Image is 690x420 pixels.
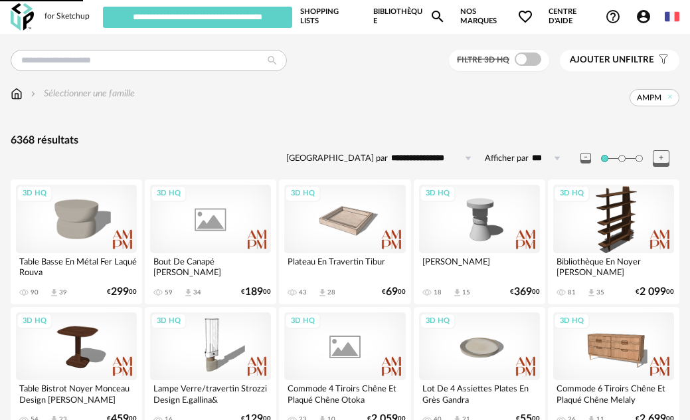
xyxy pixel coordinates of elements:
[570,54,654,66] span: filtre
[654,54,669,66] span: Filter icon
[517,9,533,25] span: Heart Outline icon
[11,179,142,304] a: 3D HQ Table Basse En Métal Fer Laqué Rouva 90 Download icon 39 €29900
[31,288,39,296] div: 90
[560,50,679,71] button: Ajouter unfiltre Filter icon
[11,134,679,148] div: 6368 résultats
[640,288,666,296] span: 2 099
[327,288,335,296] div: 28
[596,288,604,296] div: 35
[245,288,263,296] span: 189
[49,288,59,298] span: Download icon
[284,253,405,280] div: Plateau En Travertin Tibur
[28,87,39,100] img: svg+xml;base64,PHN2ZyB3aWR0aD0iMTYiIGhlaWdodD0iMTYiIHZpZXdCb3g9IjAgMCAxNiAxNiIgZmlsbD0ibm9uZSIgeG...
[17,313,52,330] div: 3D HQ
[514,288,532,296] span: 369
[183,288,193,298] span: Download icon
[636,9,657,25] span: Account Circle icon
[386,288,398,296] span: 69
[434,288,442,296] div: 18
[554,313,590,330] div: 3D HQ
[430,9,446,25] span: Magnify icon
[317,288,327,298] span: Download icon
[193,288,201,296] div: 34
[510,288,540,296] div: € 00
[165,288,173,296] div: 59
[568,288,576,296] div: 81
[553,380,674,407] div: Commode 6 Tiroirs Chêne Et Plaqué Chêne Melaly
[549,7,621,27] span: Centre d'aideHelp Circle Outline icon
[462,288,470,296] div: 15
[16,253,137,280] div: Table Basse En Métal Fer Laqué Rouva
[485,153,529,164] label: Afficher par
[554,185,590,202] div: 3D HQ
[382,288,406,296] div: € 00
[373,5,446,28] a: BibliothèqueMagnify icon
[28,87,135,100] div: Sélectionner une famille
[452,288,462,298] span: Download icon
[420,313,456,330] div: 3D HQ
[279,179,410,304] a: 3D HQ Plateau En Travertin Tibur 43 Download icon 28 €6900
[150,253,271,280] div: Bout De Canapé [PERSON_NAME]
[553,253,674,280] div: Bibliothèque En Noyer [PERSON_NAME]
[151,313,187,330] div: 3D HQ
[637,92,661,103] span: AMPM
[285,185,321,202] div: 3D HQ
[299,288,307,296] div: 43
[151,185,187,202] div: 3D HQ
[16,380,137,407] div: Table Bistrot Noyer Monceau Design [PERSON_NAME]
[285,313,321,330] div: 3D HQ
[11,3,34,31] img: OXP
[300,5,359,28] a: Shopping Lists
[44,11,90,22] div: for Sketchup
[17,185,52,202] div: 3D HQ
[150,380,271,407] div: Lampe Verre/travertin Strozzi Design E.gallina&
[286,153,388,164] label: [GEOGRAPHIC_DATA] par
[605,9,621,25] span: Help Circle Outline icon
[548,179,679,304] a: 3D HQ Bibliothèque En Noyer [PERSON_NAME] 81 Download icon 35 €2 09900
[457,56,509,64] span: Filtre 3D HQ
[419,380,540,407] div: Lot De 4 Assiettes Plates En Grès Gandra
[111,288,129,296] span: 299
[586,288,596,298] span: Download icon
[636,9,651,25] span: Account Circle icon
[107,288,137,296] div: € 00
[665,9,679,24] img: fr
[284,380,405,407] div: Commode 4 Tiroirs Chêne Et Plaqué Chêne Otoka
[59,288,67,296] div: 39
[11,87,23,100] img: svg+xml;base64,PHN2ZyB3aWR0aD0iMTYiIGhlaWdodD0iMTciIHZpZXdCb3g9IjAgMCAxNiAxNyIgZmlsbD0ibm9uZSIgeG...
[420,185,456,202] div: 3D HQ
[570,55,626,64] span: Ajouter un
[460,5,534,28] span: Nos marques
[419,253,540,280] div: [PERSON_NAME]
[414,179,545,304] a: 3D HQ [PERSON_NAME] 18 Download icon 15 €36900
[636,288,674,296] div: € 00
[145,179,276,304] a: 3D HQ Bout De Canapé [PERSON_NAME] 59 Download icon 34 €18900
[241,288,271,296] div: € 00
